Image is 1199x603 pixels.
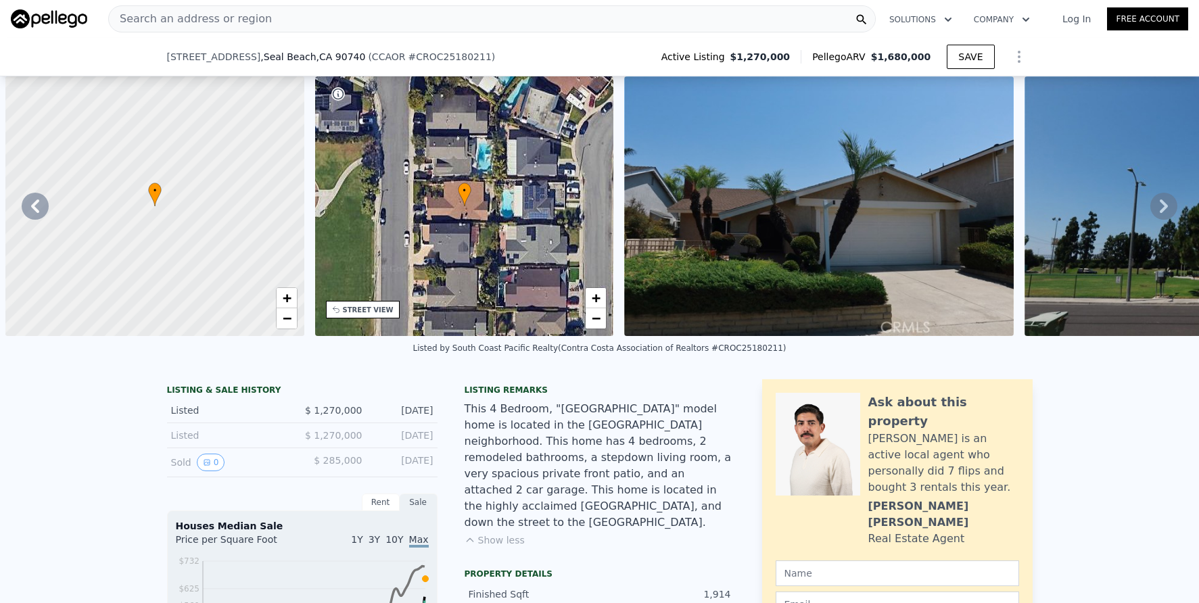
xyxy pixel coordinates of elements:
[148,185,162,197] span: •
[305,405,362,416] span: $ 1,270,000
[868,498,1019,531] div: [PERSON_NAME] [PERSON_NAME]
[260,50,365,64] span: , Seal Beach
[469,587,600,601] div: Finished Sqft
[362,493,400,511] div: Rent
[413,343,786,353] div: Listed by South Coast Pacific Realty (Contra Costa Association of Realtors #CROC25180211)
[812,50,871,64] span: Pellego ARV
[1006,43,1033,70] button: Show Options
[305,430,362,441] span: $ 1,270,000
[176,519,429,533] div: Houses Median Sale
[373,404,433,417] div: [DATE]
[277,308,297,329] a: Zoom out
[148,183,162,206] div: •
[592,310,601,327] span: −
[176,533,302,554] div: Price per Square Foot
[167,50,261,64] span: [STREET_ADDRESS]
[408,51,492,62] span: # CROC25180211
[592,289,601,306] span: +
[661,50,730,64] span: Active Listing
[171,429,291,442] div: Listed
[373,429,433,442] div: [DATE]
[171,454,291,471] div: Sold
[963,7,1041,32] button: Company
[624,76,1014,336] img: Sale: 167422650 Parcel: 63443606
[171,404,291,417] div: Listed
[458,185,471,197] span: •
[600,587,731,601] div: 1,914
[586,288,606,308] a: Zoom in
[373,454,433,471] div: [DATE]
[179,556,199,566] tspan: $732
[368,50,495,64] div: ( )
[197,454,225,471] button: View historical data
[586,308,606,329] a: Zoom out
[316,51,366,62] span: , CA 90740
[868,431,1019,496] div: [PERSON_NAME] is an active local agent who personally did 7 flips and bought 3 rentals this year.
[465,569,735,579] div: Property details
[868,393,1019,431] div: Ask about this property
[868,531,965,547] div: Real Estate Agent
[343,305,394,315] div: STREET VIEW
[282,310,291,327] span: −
[947,45,994,69] button: SAVE
[109,11,272,27] span: Search an address or region
[400,493,438,511] div: Sale
[465,533,525,547] button: Show less
[776,560,1019,586] input: Name
[409,534,429,548] span: Max
[11,9,87,28] img: Pellego
[1046,12,1107,26] a: Log In
[167,385,438,398] div: LISTING & SALE HISTORY
[458,183,471,206] div: •
[465,385,735,395] div: Listing remarks
[372,51,406,62] span: CCAOR
[871,51,931,62] span: $1,680,000
[277,288,297,308] a: Zoom in
[282,289,291,306] span: +
[465,401,735,531] div: This 4 Bedroom, "[GEOGRAPHIC_DATA]" model home is located in the [GEOGRAPHIC_DATA] neighborhood. ...
[1107,7,1188,30] a: Free Account
[179,584,199,594] tspan: $625
[351,534,362,545] span: 1Y
[369,534,380,545] span: 3Y
[385,534,403,545] span: 10Y
[878,7,963,32] button: Solutions
[730,50,791,64] span: $1,270,000
[314,455,362,466] span: $ 285,000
